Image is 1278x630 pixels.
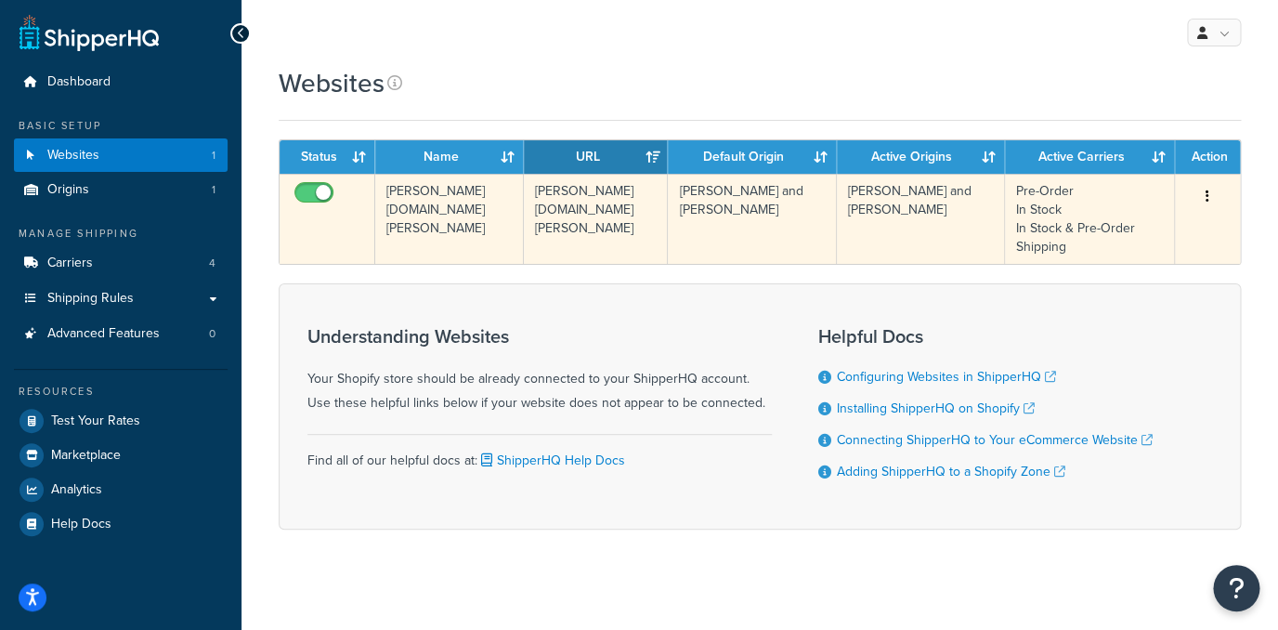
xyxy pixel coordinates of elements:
[47,291,134,307] span: Shipping Rules
[837,399,1035,418] a: Installing ShipperHQ on Shopify
[14,384,228,400] div: Resources
[20,14,159,51] a: ShipperHQ Home
[280,140,375,174] th: Status: activate to sort column ascending
[14,118,228,134] div: Basic Setup
[307,326,772,415] div: Your Shopify store should be already connected to your ShipperHQ account. Use these helpful links...
[837,174,1005,264] td: [PERSON_NAME] and [PERSON_NAME]
[14,439,228,472] a: Marketplace
[14,173,228,207] a: Origins 1
[47,326,160,342] span: Advanced Features
[837,462,1065,481] a: Adding ShipperHQ to a Shopify Zone
[212,148,215,164] span: 1
[212,182,215,198] span: 1
[47,182,89,198] span: Origins
[47,74,111,90] span: Dashboard
[51,482,102,498] span: Analytics
[14,173,228,207] li: Origins
[524,174,668,264] td: [PERSON_NAME][DOMAIN_NAME][PERSON_NAME]
[1005,174,1175,264] td: Pre-Order In Stock In Stock & Pre-Order Shipping
[818,326,1153,347] h3: Helpful Docs
[375,140,524,174] th: Name: activate to sort column ascending
[14,246,228,281] li: Carriers
[14,138,228,173] a: Websites 1
[14,282,228,316] a: Shipping Rules
[1005,140,1175,174] th: Active Carriers: activate to sort column ascending
[837,430,1153,450] a: Connecting ShipperHQ to Your eCommerce Website
[14,473,228,506] a: Analytics
[668,174,836,264] td: [PERSON_NAME] and [PERSON_NAME]
[375,174,524,264] td: [PERSON_NAME][DOMAIN_NAME][PERSON_NAME]
[14,138,228,173] li: Websites
[51,413,140,429] span: Test Your Rates
[51,517,111,532] span: Help Docs
[14,404,228,438] a: Test Your Rates
[209,326,215,342] span: 0
[1213,565,1259,611] button: Open Resource Center
[209,256,215,271] span: 4
[14,65,228,99] a: Dashboard
[14,246,228,281] a: Carriers 4
[51,448,121,464] span: Marketplace
[47,256,93,271] span: Carriers
[307,326,772,347] h3: Understanding Websites
[524,140,668,174] th: URL: activate to sort column ascending
[14,226,228,242] div: Manage Shipping
[14,317,228,351] a: Advanced Features 0
[668,140,836,174] th: Default Origin: activate to sort column ascending
[14,317,228,351] li: Advanced Features
[307,434,772,473] div: Find all of our helpful docs at:
[47,148,99,164] span: Websites
[477,451,625,470] a: ShipperHQ Help Docs
[1175,140,1240,174] th: Action
[837,367,1056,387] a: Configuring Websites in ShipperHQ
[14,507,228,541] a: Help Docs
[279,65,385,101] h1: Websites
[837,140,1005,174] th: Active Origins: activate to sort column ascending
